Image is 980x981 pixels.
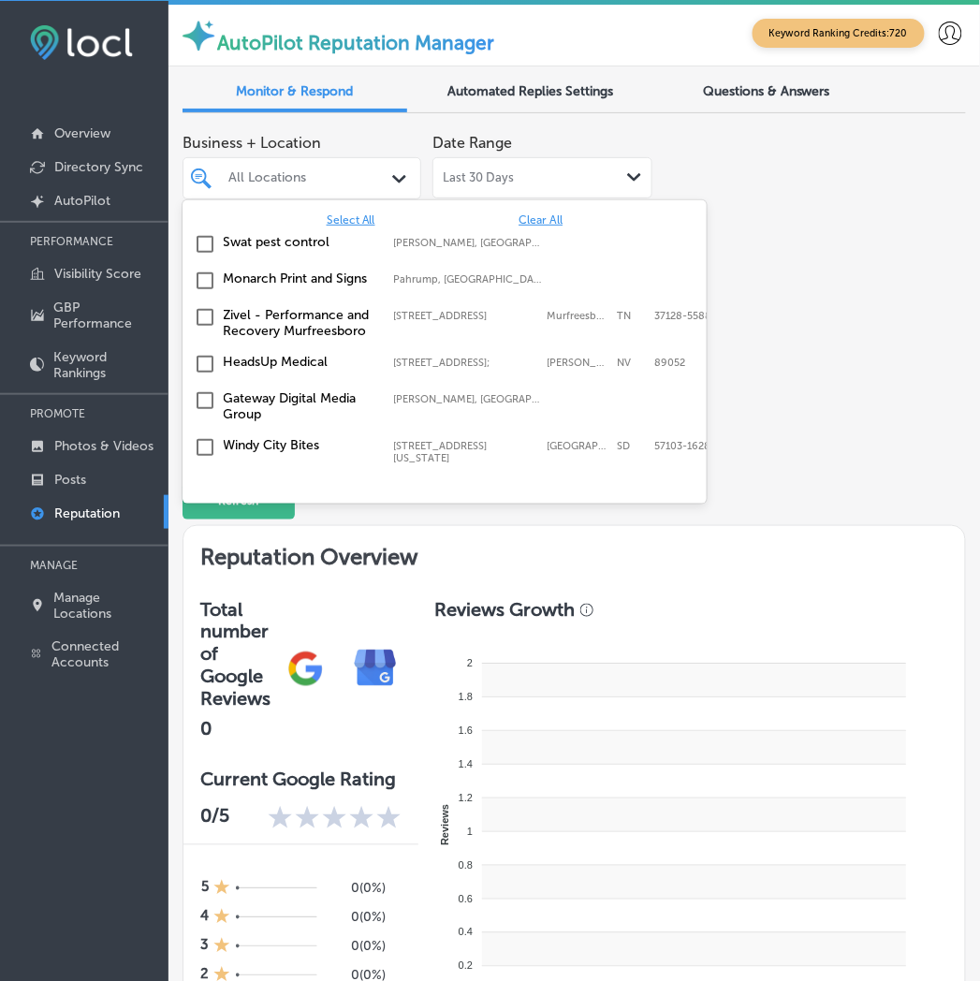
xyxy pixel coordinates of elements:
tspan: 1.2 [458,792,472,803]
h2: Reputation Overview [183,526,965,581]
label: Troy, IL, USA | Shiloh, IL, USA | Swansea, IL, USA | Bethalto, IL, USA | O'Fallon, IL, USA | St J... [394,393,546,405]
p: Directory Sync [54,159,143,175]
div: 1 Star [213,908,230,928]
p: AutoPilot [54,193,110,209]
p: Visibility Score [54,266,141,282]
tspan: 1.6 [458,725,472,736]
span: Business + Location [183,134,421,152]
tspan: 1.8 [458,691,472,702]
p: Connected Accounts [51,639,159,671]
label: Monarch Print and Signs [224,271,375,286]
span: Last 30 Days [443,170,514,185]
h2: 0 [200,718,271,740]
h5: 0 ( 0% ) [328,881,386,897]
span: Automated Replies Settings [448,83,614,99]
h4: 4 [200,908,209,928]
label: Pahrump, NV, USA | Whitney, NV, USA | Mesquite, NV, USA | Paradise, NV, USA | Henderson, NV, USA ... [394,273,546,286]
p: GBP Performance [54,300,159,331]
img: fda3e92497d09a02dc62c9cd864e3231.png [30,25,133,60]
label: NV [617,357,645,369]
text: Reviews [439,804,450,845]
tspan: 2 [466,657,472,668]
p: Manage Locations [54,590,159,622]
p: Posts [54,472,86,488]
label: 57103-1628 [654,440,710,464]
div: All Locations [228,170,394,186]
p: Keyword Rankings [53,349,159,381]
h3: Reviews Growth [435,598,576,621]
tspan: 0.8 [458,859,472,871]
tspan: 0.4 [458,927,472,938]
p: Photos & Videos [54,438,154,454]
label: Henderson [547,357,607,369]
div: 0 Stars [268,805,402,833]
label: 2610 W Horizon Ridge Pkwy #103; [394,357,538,369]
label: TN [617,310,645,322]
p: Overview [54,125,110,141]
tspan: 0.6 [458,893,472,904]
h3: Total number of Google Reviews [200,598,271,710]
span: Select All [327,213,375,227]
span: Monitor & Respond [237,83,354,99]
label: Capital Wealth Associates, LLC. [224,479,375,511]
label: 1144 Fortress Blvd Suite E [394,310,538,322]
h3: Current Google Rating [200,769,402,791]
label: HeadsUp Medical [224,354,375,370]
img: gPZS+5FD6qPJAAAAABJRU5ErkJggg== [271,634,341,704]
label: Gilliam, LA, USA | Hosston, LA, USA | Eastwood, LA, USA | Blanchard, LA, USA | Shreveport, LA, US... [394,237,546,249]
img: autopilot-icon [180,17,217,54]
label: SD [617,440,645,464]
label: Zivel - Performance and Recovery Murfreesboro [224,307,375,339]
label: 37128-5588 [654,310,711,322]
h4: 3 [200,937,209,957]
label: AutoPilot Reputation Manager [217,31,494,54]
img: e7ababfa220611ac49bdb491a11684a6.png [341,634,411,704]
label: Sioux Falls [547,440,607,464]
span: Keyword Ranking Credits: 720 [753,19,925,48]
div: 1 Star [213,879,230,899]
h5: 0 ( 0% ) [328,910,386,926]
tspan: 0.2 [458,960,472,972]
span: Questions & Answers [703,83,830,99]
p: Reputation [54,505,120,521]
span: Clear All [519,213,563,227]
div: 1 Star [213,937,230,957]
tspan: 1.4 [458,758,472,769]
tspan: 1 [466,826,472,837]
label: Windy City Bites [224,437,375,453]
label: Gateway Digital Media Group [224,390,375,422]
label: 89052 [654,357,685,369]
label: Swat pest control [224,234,375,250]
p: 0 /5 [200,805,229,833]
h4: 5 [201,879,209,899]
label: Date Range [432,134,512,152]
label: 114 N Indiana Ave [394,440,538,464]
label: Murfreesboro [547,310,607,322]
h5: 0 ( 0% ) [328,939,386,955]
